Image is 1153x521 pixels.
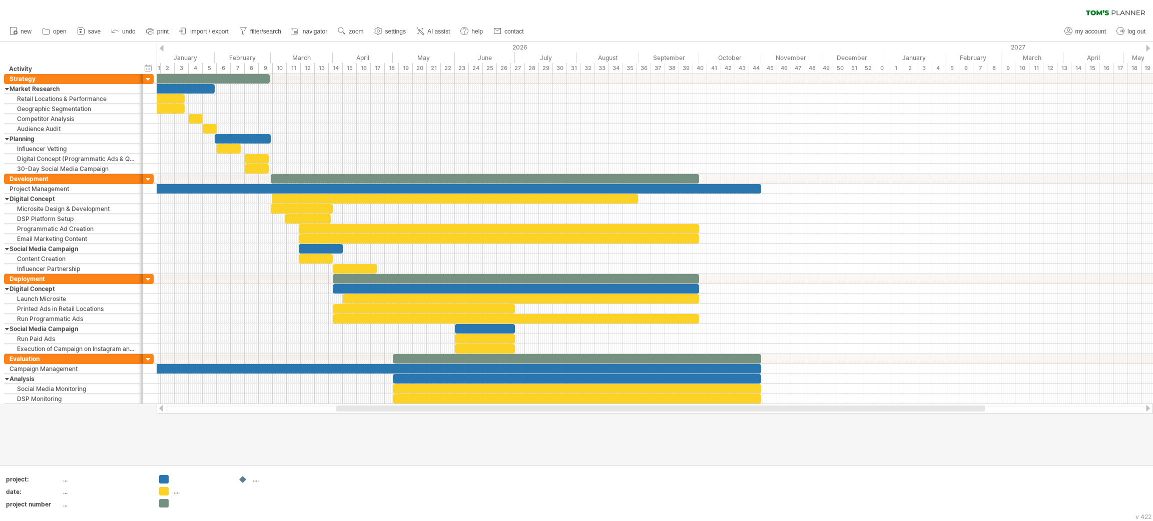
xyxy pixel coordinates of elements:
div: Activity [9,64,137,74]
div: 25 [483,63,497,73]
div: 28 [525,63,539,73]
div: Development [10,174,138,183]
div: ... [63,475,147,483]
div: Email Marketing Content [10,234,138,243]
div: Market Research [10,84,138,93]
div: 15 [343,63,357,73]
div: Influencer Partnership [10,264,138,273]
div: 6 [217,63,231,73]
a: settings [372,25,409,38]
a: AI assist [414,25,453,38]
div: 1 [889,63,903,73]
div: 22 [441,63,455,73]
div: 24 [469,63,483,73]
div: 48 [805,63,819,73]
div: Microsite Design & Development [10,204,138,213]
div: December 2026 [821,52,883,63]
div: 16 [357,63,371,73]
div: .... [174,487,228,495]
div: Campaign Management [10,364,138,373]
div: 19 [399,63,413,73]
div: date: [6,487,61,496]
div: 31 [567,63,581,73]
span: navigator [303,28,327,35]
div: 0 [875,63,889,73]
span: import / export [190,28,229,35]
div: April 2026 [333,52,393,63]
span: contact [504,28,524,35]
div: 12 [1043,63,1057,73]
span: log out [1127,28,1145,35]
div: 4 [189,63,203,73]
div: Deployment [10,274,138,283]
a: contact [491,25,527,38]
a: save [75,25,104,38]
div: Launch Microsite [10,294,138,303]
a: help [458,25,486,38]
div: March 2026 [271,52,333,63]
div: DSP Monitoring [10,394,138,403]
div: project: [6,475,61,483]
div: .... [253,475,307,483]
div: project number [6,500,61,508]
div: July 2026 [515,52,577,63]
span: undo [122,28,136,35]
div: Strategy [10,74,138,83]
div: 7 [231,63,245,73]
div: 45 [763,63,777,73]
div: 7 [973,63,987,73]
div: 13 [1057,63,1071,73]
span: help [471,28,483,35]
div: Content Creation [10,254,138,263]
div: January 2027 [883,52,945,63]
div: November 2026 [761,52,821,63]
div: June 2026 [455,52,515,63]
span: save [88,28,101,35]
div: ... [63,500,147,508]
a: undo [109,25,139,38]
div: 52 [861,63,875,73]
div: 34 [609,63,623,73]
div: 6 [959,63,973,73]
div: 38 [665,63,679,73]
div: 15 [1085,63,1099,73]
div: 3 [175,63,189,73]
div: 23 [455,63,469,73]
div: 5 [945,63,959,73]
div: 13 [315,63,329,73]
div: 32 [581,63,595,73]
div: 47 [791,63,805,73]
div: Digital Concept (Programmatic Ads & QR Code Integration) [10,154,138,163]
div: 37 [651,63,665,73]
div: 14 [1071,63,1085,73]
div: September 2026 [639,52,699,63]
div: v 422 [1135,513,1151,520]
div: 41 [707,63,721,73]
div: Run Paid Ads [10,334,138,343]
div: 40 [693,63,707,73]
div: 5 [203,63,217,73]
div: Social Media Monitoring [10,384,138,393]
div: April 2027 [1063,52,1123,63]
div: Printed Ads in Retail Locations [10,304,138,313]
div: 10 [1015,63,1029,73]
span: zoom [349,28,363,35]
div: Execution of Campaign on Instagram and TikTok [10,344,138,353]
div: ... [63,487,147,496]
div: Programmatic Ad Creation [10,224,138,233]
div: 2 [903,63,917,73]
div: 11 [287,63,301,73]
div: February 2027 [945,52,1001,63]
a: open [40,25,70,38]
div: 18 [385,63,399,73]
div: 30 [553,63,567,73]
div: 14 [329,63,343,73]
div: 17 [371,63,385,73]
div: 44 [749,63,763,73]
div: May 2026 [393,52,455,63]
div: 51 [847,63,861,73]
div: 42 [721,63,735,73]
div: Retail Locations & Performance [10,94,138,103]
div: Analysis [10,374,138,383]
div: Social Media Campaign [10,324,138,333]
